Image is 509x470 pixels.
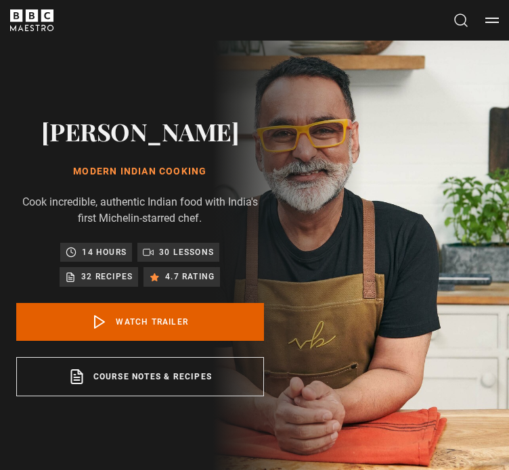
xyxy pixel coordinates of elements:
svg: BBC Maestro [10,9,53,31]
h2: [PERSON_NAME] [16,114,264,148]
p: 32 Recipes [81,270,133,283]
p: 30 lessons [159,245,214,259]
p: Cook incredible, authentic Indian food with India's first Michelin-starred chef. [16,194,264,227]
p: 14 hours [82,245,127,259]
p: 4.7 rating [165,270,215,283]
button: Toggle navigation [485,14,499,27]
a: Course notes & Recipes [16,357,264,396]
a: Watch Trailer [16,303,264,341]
h1: Modern Indian Cooking [16,165,264,179]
